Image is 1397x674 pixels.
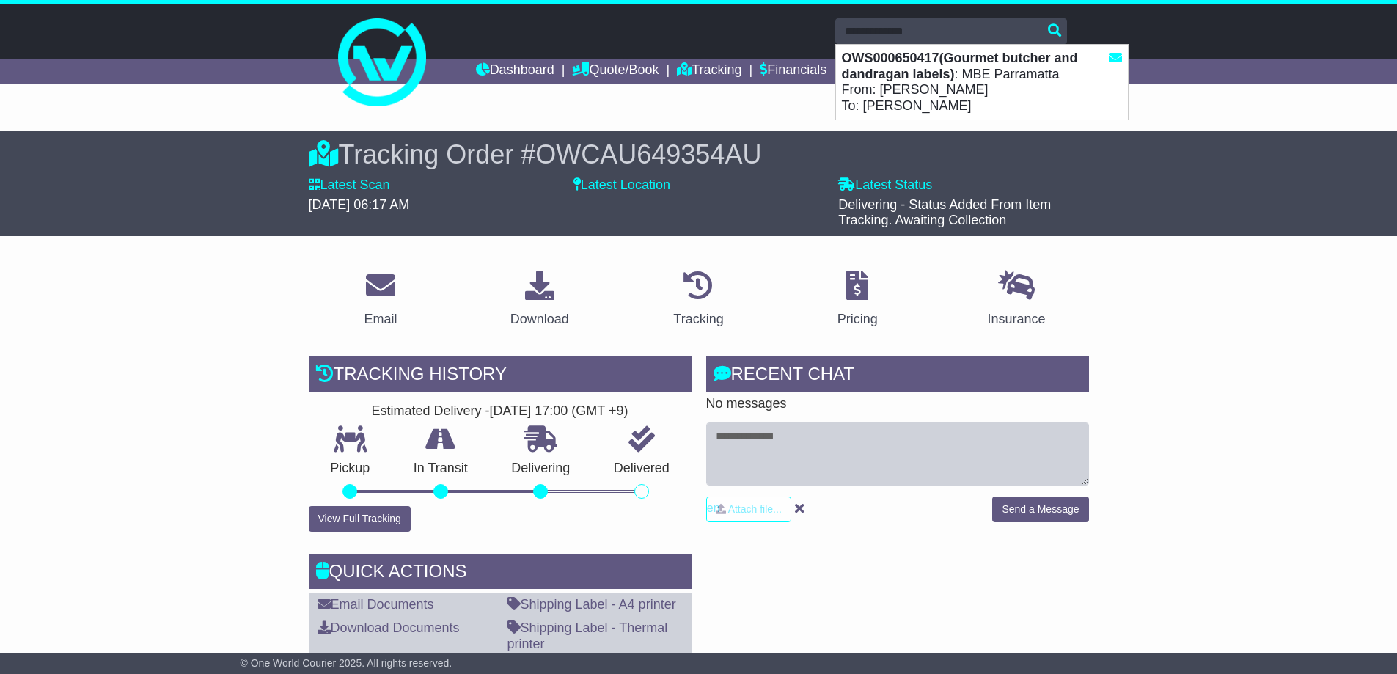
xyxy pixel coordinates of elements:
button: Send a Message [992,497,1088,522]
a: Quote/Book [572,59,659,84]
div: Quick Actions [309,554,692,593]
div: RECENT CHAT [706,356,1089,396]
div: Estimated Delivery - [309,403,692,420]
a: Pricing [828,265,887,334]
strong: OWS000650417(Gourmet butcher and dandragan labels) [842,51,1078,81]
div: Email [364,309,397,329]
div: [DATE] 17:00 (GMT +9) [490,403,628,420]
a: Email Documents [318,597,434,612]
label: Latest Scan [309,177,390,194]
label: Latest Status [838,177,932,194]
div: Download [510,309,569,329]
a: Email [354,265,406,334]
div: Tracking [673,309,723,329]
a: Shipping Label - A4 printer [507,597,676,612]
a: Financials [760,59,826,84]
a: Tracking [664,265,733,334]
p: Delivered [592,461,692,477]
span: [DATE] 06:17 AM [309,197,410,212]
label: Latest Location [573,177,670,194]
p: Delivering [490,461,593,477]
span: © One World Courier 2025. All rights reserved. [241,657,452,669]
a: Download [501,265,579,334]
span: OWCAU649354AU [535,139,761,169]
a: Tracking [677,59,741,84]
span: Delivering - Status Added From Item Tracking. Awaiting Collection [838,197,1051,228]
div: Insurance [988,309,1046,329]
p: In Transit [392,461,490,477]
button: View Full Tracking [309,506,411,532]
div: Tracking Order # [309,139,1089,170]
a: Dashboard [476,59,554,84]
div: Pricing [837,309,878,329]
p: Pickup [309,461,392,477]
div: Tracking history [309,356,692,396]
a: Download Documents [318,620,460,635]
div: : MBE Parramatta From: [PERSON_NAME] To: [PERSON_NAME] [836,45,1128,120]
a: Insurance [978,265,1055,334]
a: Shipping Label - Thermal printer [507,620,668,651]
p: No messages [706,396,1089,412]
